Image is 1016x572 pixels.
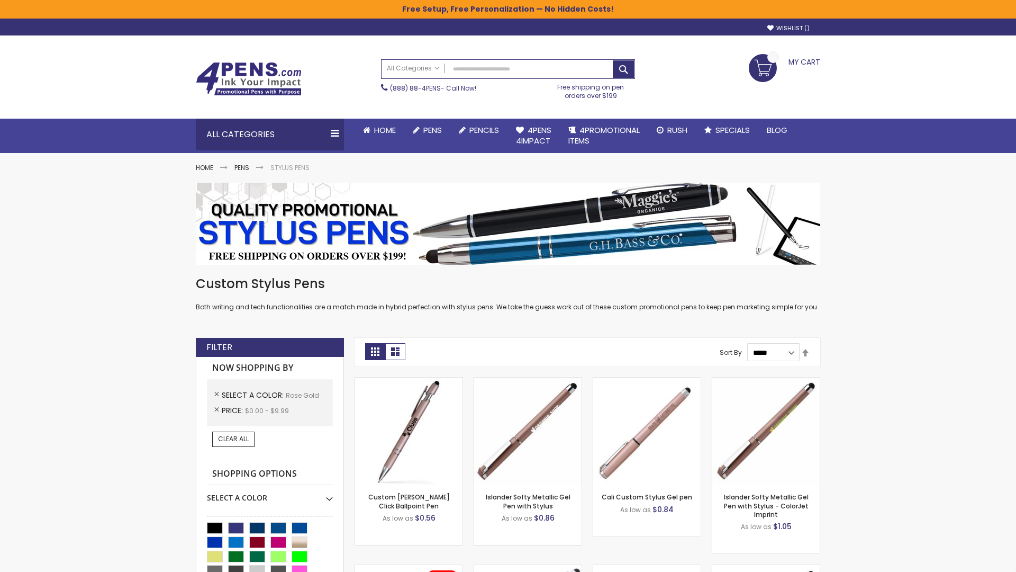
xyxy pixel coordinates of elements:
[667,124,687,136] span: Rush
[196,183,820,265] img: Stylus Pens
[450,119,507,142] a: Pencils
[507,119,560,153] a: 4Pens4impact
[390,84,476,93] span: - Call Now!
[196,275,820,292] h1: Custom Stylus Pens
[365,343,385,360] strong: Grid
[196,119,344,150] div: All Categories
[486,493,570,510] a: Islander Softy Metallic Gel Pen with Stylus
[712,378,820,485] img: Islander Softy Metallic Gel Pen with Stylus - ColorJet Imprint-Rose Gold
[383,514,413,523] span: As low as
[286,391,319,400] span: Rose Gold
[382,60,445,77] a: All Categories
[469,124,499,136] span: Pencils
[212,432,255,446] a: Clear All
[712,377,820,386] a: Islander Softy Metallic Gel Pen with Stylus - ColorJet Imprint-Rose Gold
[234,163,249,172] a: Pens
[404,119,450,142] a: Pens
[758,119,796,142] a: Blog
[222,390,286,400] span: Select A Color
[423,124,442,136] span: Pens
[270,163,310,172] strong: Stylus Pens
[602,493,692,502] a: Cali Custom Stylus Gel pen
[222,405,245,416] span: Price
[568,124,640,146] span: 4PROMOTIONAL ITEMS
[534,513,555,523] span: $0.86
[560,119,648,153] a: 4PROMOTIONALITEMS
[207,463,333,486] strong: Shopping Options
[196,163,213,172] a: Home
[207,485,333,503] div: Select A Color
[374,124,396,136] span: Home
[218,434,249,443] span: Clear All
[415,513,436,523] span: $0.56
[355,119,404,142] a: Home
[696,119,758,142] a: Specials
[724,493,809,519] a: Islander Softy Metallic Gel Pen with Stylus - ColorJet Imprint
[767,24,810,32] a: Wishlist
[206,342,232,353] strong: Filter
[593,378,701,485] img: Cali Custom Stylus Gel pen-Rose Gold
[502,514,532,523] span: As low as
[387,64,440,73] span: All Categories
[196,275,820,312] div: Both writing and tech functionalities are a match made in hybrid perfection with stylus pens. We ...
[245,406,289,415] span: $0.00 - $9.99
[652,504,674,515] span: $0.84
[368,493,450,510] a: Custom [PERSON_NAME] Click Ballpoint Pen
[741,522,772,531] span: As low as
[390,84,441,93] a: (888) 88-4PENS
[474,378,582,485] img: Islander Softy Metallic Gel Pen with Stylus-Rose Gold
[355,378,462,485] img: Custom Alex II Click Ballpoint Pen-Rose Gold
[720,348,742,357] label: Sort By
[196,62,302,96] img: 4Pens Custom Pens and Promotional Products
[355,377,462,386] a: Custom Alex II Click Ballpoint Pen-Rose Gold
[648,119,696,142] a: Rush
[474,377,582,386] a: Islander Softy Metallic Gel Pen with Stylus-Rose Gold
[547,79,636,100] div: Free shipping on pen orders over $199
[767,124,787,136] span: Blog
[715,124,750,136] span: Specials
[593,377,701,386] a: Cali Custom Stylus Gel pen-Rose Gold
[516,124,551,146] span: 4Pens 4impact
[207,357,333,379] strong: Now Shopping by
[620,505,651,514] span: As low as
[773,521,792,532] span: $1.05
